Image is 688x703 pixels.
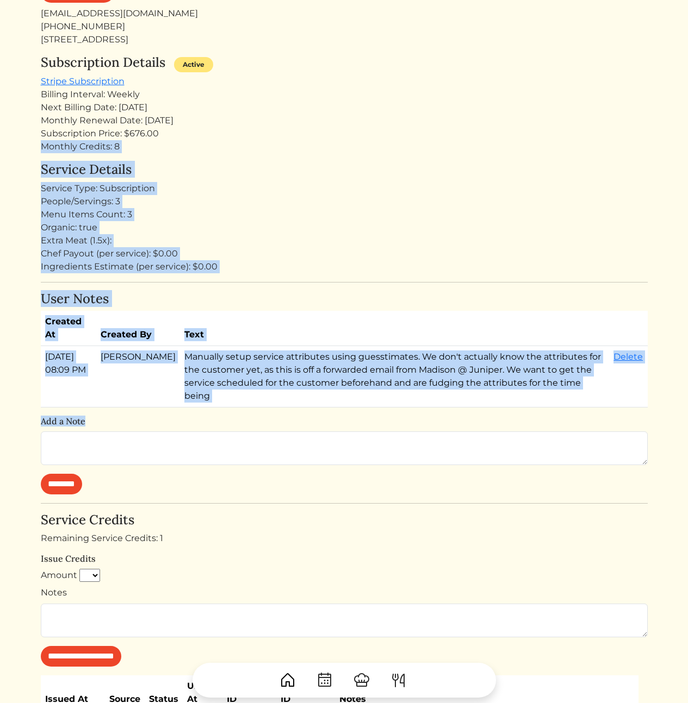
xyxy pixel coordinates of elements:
td: [PERSON_NAME] [96,346,180,407]
div: [PHONE_NUMBER] [41,20,648,33]
th: Created At [41,311,97,346]
div: Chef Payout (per service): $0.00 [41,247,648,260]
a: Stripe Subscription [41,76,125,86]
div: Organic: true [41,221,648,234]
div: Service Type: Subscription [41,182,648,195]
label: Notes [41,586,67,599]
h6: Issue Credits [41,554,648,564]
td: Manually setup service attributes using guesstimates. We don't actually know the attributes for t... [180,346,609,407]
label: Amount [41,569,77,582]
th: Created By [96,311,180,346]
div: Subscription Price: $676.00 [41,127,648,140]
div: Ingredients Estimate (per service): $0.00 [41,260,648,273]
h4: User Notes [41,291,648,307]
div: Active [174,57,213,72]
div: [EMAIL_ADDRESS][DOMAIN_NAME] [41,7,648,20]
div: Monthly Renewal Date: [DATE] [41,114,648,127]
img: ForkKnife-55491504ffdb50bab0c1e09e7649658475375261d09fd45db06cec23bce548bf.svg [390,671,407,689]
div: Billing Interval: Weekly [41,88,648,101]
div: Menu Items Count: 3 [41,208,648,221]
div: Remaining Service Credits: 1 [41,532,648,545]
h4: Service Details [41,162,648,178]
div: Next Billing Date: [DATE] [41,101,648,114]
td: [DATE] 08:09 PM [41,346,97,407]
div: Extra Meat (1.5x): [41,234,648,247]
h4: Subscription Details [41,55,165,71]
h4: Service Credits [41,512,648,528]
div: Monthly Credits: 8 [41,140,648,153]
img: CalendarDots-5bcf9d9080389f2a281d69619e1c85352834be518fbc73d9501aef674afc0d57.svg [316,671,333,689]
img: ChefHat-a374fb509e4f37eb0702ca99f5f64f3b6956810f32a249b33092029f8484b388.svg [353,671,370,689]
h6: Add a Note [41,416,648,426]
div: People/Servings: 3 [41,195,648,208]
div: [STREET_ADDRESS] [41,33,648,46]
th: Text [180,311,609,346]
a: Delete [613,351,643,362]
img: House-9bf13187bcbb5817f509fe5e7408150f90897510c4275e13d0d5fca38e0b5951.svg [279,671,296,689]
